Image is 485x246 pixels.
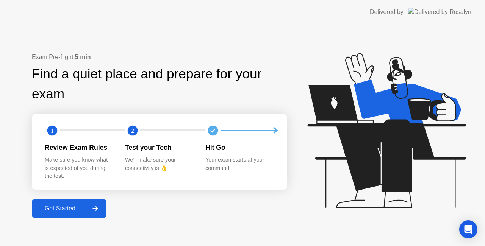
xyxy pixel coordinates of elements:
[370,8,404,17] div: Delivered by
[125,143,193,153] div: Test your Tech
[205,143,274,153] div: Hit Go
[51,127,54,134] text: 1
[125,156,193,172] div: We’ll make sure your connectivity is 👌
[32,53,287,62] div: Exam Pre-flight:
[32,64,287,104] div: Find a quiet place and prepare for your exam
[205,156,274,172] div: Your exam starts at your command
[459,220,477,238] div: Open Intercom Messenger
[34,205,86,212] div: Get Started
[408,8,471,16] img: Delivered by Rosalyn
[45,156,113,181] div: Make sure you know what is expected of you during the test.
[131,127,134,134] text: 2
[32,199,106,218] button: Get Started
[45,143,113,153] div: Review Exam Rules
[75,54,91,60] b: 5 min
